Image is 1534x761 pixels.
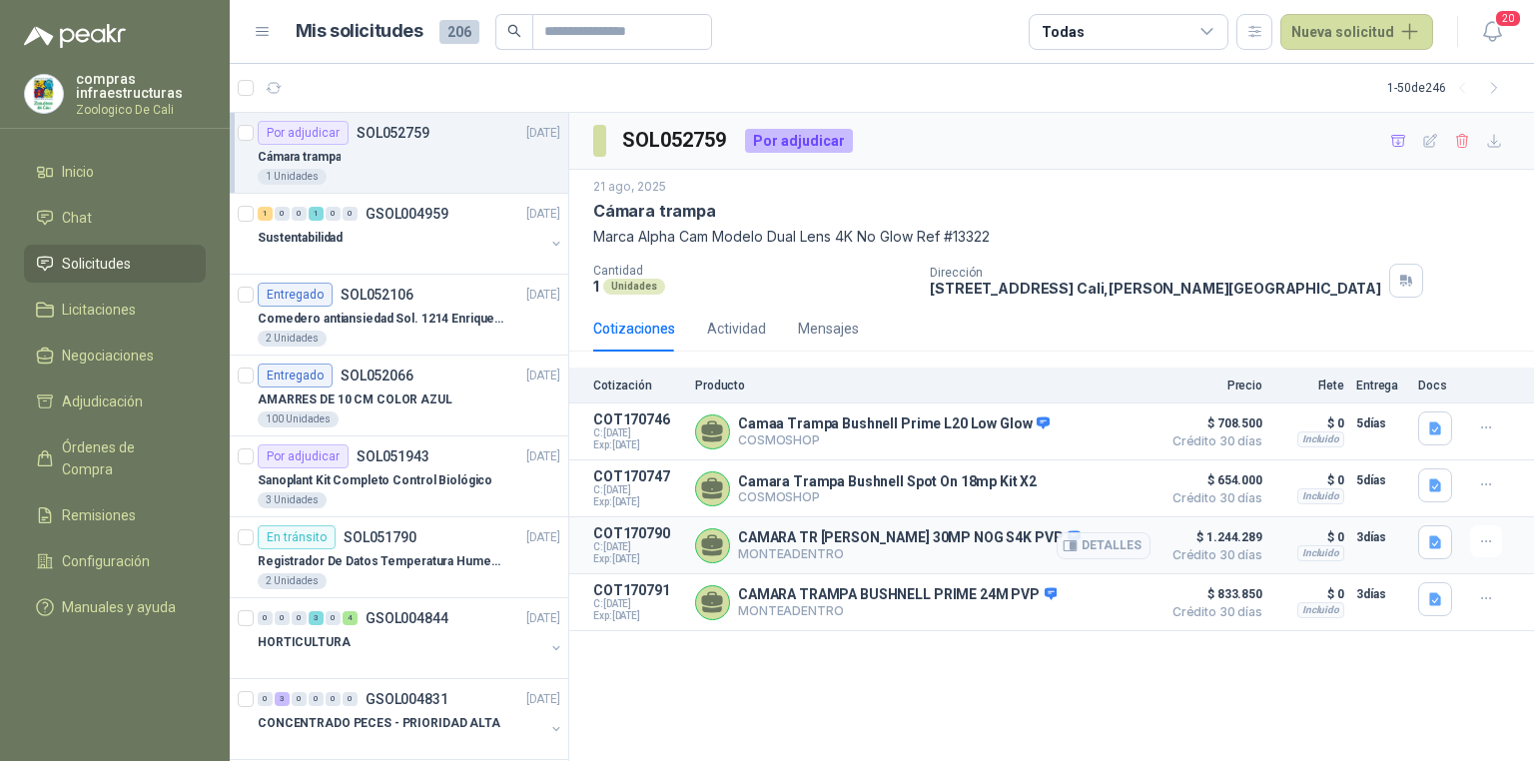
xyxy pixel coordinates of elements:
p: [DATE] [526,205,560,224]
p: COT170790 [593,525,683,541]
p: 5 días [1356,468,1406,492]
p: MONTEADENTRO [738,603,1057,618]
p: MONTEADENTRO [738,546,1081,561]
div: 3 [309,611,324,625]
p: GSOL004831 [366,692,448,706]
h3: SOL052759 [622,125,729,156]
div: 4 [343,611,358,625]
div: En tránsito [258,525,336,549]
a: Negociaciones [24,337,206,375]
a: Por adjudicarSOL052759[DATE] Cámara trampa1 Unidades [230,113,568,194]
div: 3 Unidades [258,492,327,508]
p: Precio [1162,379,1262,392]
div: 0 [343,207,358,221]
p: Sanoplant Kit Completo Control Biológico [258,471,492,490]
div: Incluido [1297,545,1344,561]
span: C: [DATE] [593,541,683,553]
a: Configuración [24,542,206,580]
p: [STREET_ADDRESS] Cali , [PERSON_NAME][GEOGRAPHIC_DATA] [930,280,1381,297]
div: Por adjudicar [258,121,349,145]
div: 0 [258,692,273,706]
div: 1 Unidades [258,169,327,185]
p: Comedero antiansiedad Sol. 1214 Enriquecimiento [258,310,506,329]
a: EntregadoSOL052066[DATE] AMARRES DE 10 CM COLOR AZUL100 Unidades [230,356,568,436]
p: AMARRES DE 10 CM COLOR AZUL [258,390,452,409]
p: Camara Trampa Bushnell Spot On 18mp Kit X2 [738,473,1037,489]
div: 0 [326,207,341,221]
p: Docs [1418,379,1458,392]
button: Detalles [1057,532,1150,559]
p: [DATE] [526,690,560,709]
div: 0 [292,611,307,625]
span: Chat [62,207,92,229]
div: 0 [326,611,341,625]
div: Mensajes [798,318,859,340]
span: C: [DATE] [593,598,683,610]
span: Crédito 30 días [1162,435,1262,447]
span: 206 [439,20,479,44]
span: Exp: [DATE] [593,496,683,508]
span: $ 708.500 [1162,411,1262,435]
span: Licitaciones [62,299,136,321]
p: Zoologico De Cali [76,104,206,116]
div: 1 [309,207,324,221]
a: Órdenes de Compra [24,428,206,488]
span: Solicitudes [62,253,131,275]
div: 2 Unidades [258,573,327,589]
div: Incluido [1297,488,1344,504]
a: Por adjudicarSOL051943[DATE] Sanoplant Kit Completo Control Biológico3 Unidades [230,436,568,517]
div: Cotizaciones [593,318,675,340]
p: $ 0 [1274,468,1344,492]
p: Registrador De Datos Temperatura Humedad Usb 32.000 Registro [258,552,506,571]
div: 0 [275,207,290,221]
div: 2 Unidades [258,331,327,347]
span: Exp: [DATE] [593,610,683,622]
span: Manuales y ayuda [62,596,176,618]
div: 0 [309,692,324,706]
span: Exp: [DATE] [593,439,683,451]
p: 3 días [1356,525,1406,549]
p: SOL051943 [357,449,429,463]
div: Todas [1042,21,1084,43]
div: 3 [275,692,290,706]
div: Actividad [707,318,766,340]
div: 0 [275,611,290,625]
p: Producto [695,379,1150,392]
span: Remisiones [62,504,136,526]
p: Sustentabilidad [258,229,343,248]
p: CAMARA TRAMPA BUSHNELL PRIME 24M PVP [738,586,1057,604]
a: Licitaciones [24,291,206,329]
div: 0 [292,692,307,706]
p: compras infraestructuras [76,72,206,100]
a: En tránsitoSOL051790[DATE] Registrador De Datos Temperatura Humedad Usb 32.000 Registro2 Unidades [230,517,568,598]
p: GSOL004844 [366,611,448,625]
span: C: [DATE] [593,484,683,496]
span: C: [DATE] [593,427,683,439]
p: [DATE] [526,367,560,385]
p: Cotización [593,379,683,392]
div: Incluido [1297,431,1344,447]
span: Configuración [62,550,150,572]
p: Marca Alpha Cam Modelo Dual Lens 4K No Glow Ref #13322 [593,226,1510,248]
p: COSMOSHOP [738,489,1037,504]
p: Flete [1274,379,1344,392]
span: Crédito 30 días [1162,549,1262,561]
p: Cámara trampa [258,148,341,167]
p: CONCENTRADO PECES - PRIORIDAD ALTA [258,714,500,733]
span: 20 [1494,9,1522,28]
p: [DATE] [526,528,560,547]
div: 1 [258,207,273,221]
span: $ 833.850 [1162,582,1262,606]
p: Entrega [1356,379,1406,392]
p: $ 0 [1274,525,1344,549]
p: COT170746 [593,411,683,427]
p: CAMARA TR [PERSON_NAME] 30MP NOG S4K PVP [738,529,1081,547]
p: $ 0 [1274,411,1344,435]
span: Crédito 30 días [1162,606,1262,618]
span: Inicio [62,161,94,183]
p: COT170791 [593,582,683,598]
div: 0 [343,692,358,706]
a: Inicio [24,153,206,191]
img: Company Logo [25,75,63,113]
p: 21 ago, 2025 [593,178,666,197]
